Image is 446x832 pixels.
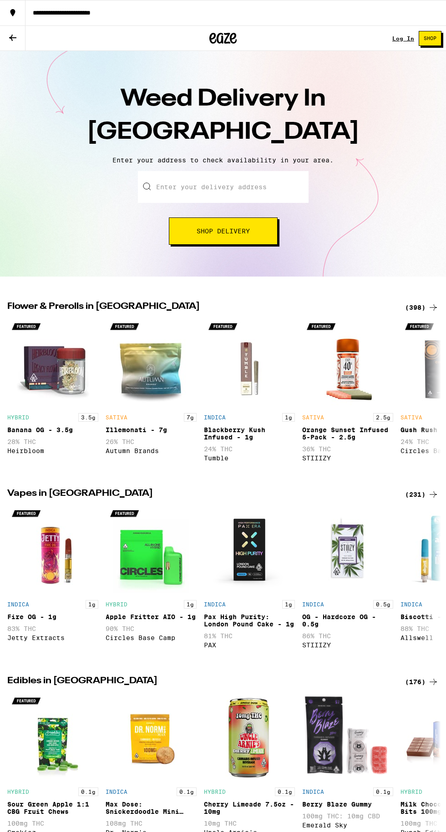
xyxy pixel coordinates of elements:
[373,413,393,422] p: 2.5g
[204,820,295,827] p: 10mg THC
[106,447,197,454] div: Autumn Brands
[106,625,197,632] p: 90% THC
[7,676,394,687] h2: Edibles in [GEOGRAPHIC_DATA]
[405,489,439,500] a: (231)
[302,812,393,820] p: 100mg THC: 10mg CBD
[106,438,197,445] p: 26% THC
[78,413,98,422] p: 3.5g
[7,820,98,827] p: 100mg THC
[177,787,197,796] p: 0.1g
[204,789,226,795] p: HYBRID
[400,414,422,420] p: SATIVA
[9,156,437,164] p: Enter your address to check availability in your area.
[302,789,324,795] p: INDICA
[204,414,226,420] p: INDICA
[7,426,98,434] div: Banana OG - 3.5g
[405,302,439,313] a: (398)
[204,692,295,783] img: Uncle Arnie's - Cherry Limeade 7.5oz - 10mg
[106,504,197,654] div: Open page for Apple Fritter AIO - 1g from Circles Base Camp
[106,820,197,827] p: 108mg THC
[302,504,393,654] div: Open page for OG - Hardcore OG - 0.5g from STIIIZY
[7,318,98,466] div: Open page for Banana OG - 3.5g from Heirbloom
[392,35,414,41] a: Log In
[106,426,197,434] div: Illemonati - 7g
[302,318,393,466] div: Open page for Orange Sunset Infused 5-Pack - 2.5g from STIIIZY
[204,504,295,595] img: PAX - Pax High Purity: London Pound Cake - 1g
[197,228,250,234] span: Shop Delivery
[86,600,98,609] p: 1g
[373,600,393,609] p: 0.5g
[106,692,197,783] img: Dr. Norm's - Max Dose: Snickerdoodle Mini Cookie - Indica
[302,692,393,783] img: Emerald Sky - Berry Blaze Gummy
[7,634,98,641] div: Jetty Extracts
[106,318,197,408] img: Autumn Brands - Illemonati - 7g
[302,454,393,462] div: STIIIZY
[414,31,446,46] a: Shop
[302,632,393,640] p: 86% THC
[7,625,98,632] p: 83% THC
[106,601,127,607] p: HYBRID
[302,613,393,628] div: OG - Hardcore OG - 0.5g
[204,641,295,649] div: PAX
[7,318,98,408] img: Heirbloom - Banana OG - 3.5g
[7,601,29,607] p: INDICA
[204,801,295,815] div: Cherry Limeade 7.5oz - 10mg
[7,504,98,654] div: Open page for Fire OG - 1g from Jetty Extracts
[204,601,226,607] p: INDICA
[106,613,197,620] div: Apple Fritter AIO - 1g
[275,787,295,796] p: 0.1g
[282,600,295,609] p: 1g
[204,445,295,453] p: 24% THC
[7,789,29,795] p: HYBRID
[7,692,98,783] img: Smokiez - Sour Green Apple 1:1 CBG Fruit Chews
[204,632,295,640] p: 81% THC
[7,489,394,500] h2: Vapes in [GEOGRAPHIC_DATA]
[204,318,295,408] img: Tumble - Blackberry Kush Infused - 1g
[106,318,197,466] div: Open page for Illemonati - 7g from Autumn Brands
[302,601,324,607] p: INDICA
[302,504,393,595] img: STIIIZY - OG - Hardcore OG - 0.5g
[282,413,295,422] p: 1g
[204,426,295,441] div: Blackberry Kush Infused - 1g
[204,613,295,628] div: Pax High Purity: London Pound Cake - 1g
[424,36,436,41] span: Shop
[302,426,393,441] div: Orange Sunset Infused 5-Pack - 2.5g
[7,438,98,445] p: 28% THC
[87,121,360,144] span: [GEOGRAPHIC_DATA]
[106,789,127,795] p: INDICA
[373,787,393,796] p: 0.1g
[106,634,197,641] div: Circles Base Camp
[64,83,382,149] h1: Weed Delivery In
[302,822,393,829] div: Emerald Sky
[7,302,394,313] h2: Flower & Prerolls in [GEOGRAPHIC_DATA]
[106,504,197,595] img: Circles Base Camp - Apple Fritter AIO - 1g
[7,613,98,620] div: Fire OG - 1g
[419,31,441,46] button: Shop
[405,676,439,687] a: (176)
[302,445,393,453] p: 36% THC
[204,454,295,462] div: Tumble
[7,504,98,595] img: Jetty Extracts - Fire OG - 1g
[78,787,98,796] p: 0.1g
[400,789,422,795] p: HYBRID
[184,413,197,422] p: 7g
[106,414,127,420] p: SATIVA
[302,414,324,420] p: SATIVA
[204,504,295,654] div: Open page for Pax High Purity: London Pound Cake - 1g from PAX
[302,801,393,808] div: Berry Blaze Gummy
[138,171,309,203] input: Enter your delivery address
[204,318,295,466] div: Open page for Blackberry Kush Infused - 1g from Tumble
[7,801,98,815] div: Sour Green Apple 1:1 CBG Fruit Chews
[169,217,278,245] button: Shop Delivery
[400,601,422,607] p: INDICA
[302,318,393,408] img: STIIIZY - Orange Sunset Infused 5-Pack - 2.5g
[184,600,197,609] p: 1g
[7,414,29,420] p: HYBRID
[7,447,98,454] div: Heirbloom
[106,801,197,815] div: Max Dose: Snickerdoodle Mini Cookie - Indica
[302,641,393,649] div: STIIIZY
